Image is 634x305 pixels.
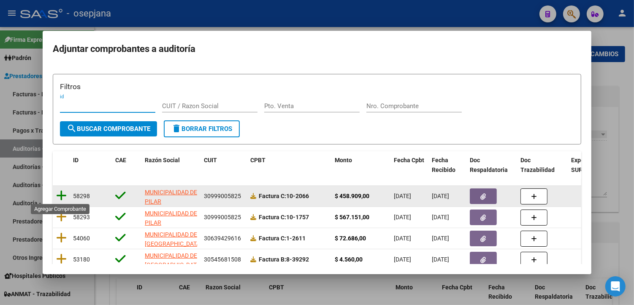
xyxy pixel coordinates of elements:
strong: 1-2611 [259,235,306,242]
button: Borrar Filtros [164,120,240,137]
span: [DATE] [394,193,411,199]
span: CAE [115,157,126,163]
span: [DATE] [394,235,411,242]
mat-icon: delete [171,123,182,133]
span: Factura C: [259,235,286,242]
span: Doc Trazabilidad [520,157,555,173]
span: [DATE] [432,235,449,242]
mat-icon: search [67,123,77,133]
span: CUIT [204,157,217,163]
span: Razón Social [145,157,180,163]
strong: 10-1757 [259,214,309,221]
datatable-header-cell: Fecha Cpbt [390,151,428,179]
span: Factura C: [259,193,286,199]
strong: $ 4.560,00 [335,256,363,263]
span: MUNICIPALIDAD DE [GEOGRAPHIC_DATA] [145,231,202,248]
span: 30639429616 [204,235,241,242]
button: Buscar Comprobante [60,121,157,136]
span: [DATE] [394,256,411,263]
div: Open Intercom Messenger [605,276,626,297]
span: MUNICIPALIDAD DE PILAR [145,189,197,205]
span: 30999005825 [204,214,241,221]
span: [DATE] [432,193,449,199]
strong: $ 567.151,00 [335,214,369,221]
span: CPBT [250,157,266,163]
datatable-header-cell: Razón Social [141,151,200,179]
strong: $ 72.686,00 [335,235,366,242]
span: Monto [335,157,352,163]
span: 54060 [73,235,90,242]
datatable-header-cell: CPBT [247,151,331,179]
datatable-header-cell: Doc Respaldatoria [466,151,517,179]
span: Buscar Comprobante [67,125,150,133]
datatable-header-cell: Fecha Recibido [428,151,466,179]
span: 58293 [73,214,90,221]
datatable-header-cell: CUIT [200,151,247,179]
span: 30999005825 [204,193,241,199]
datatable-header-cell: CAE [112,151,141,179]
span: Doc Respaldatoria [470,157,508,173]
datatable-header-cell: Monto [331,151,390,179]
span: Borrar Filtros [171,125,232,133]
datatable-header-cell: Doc Trazabilidad [517,151,568,179]
span: 53180 [73,256,90,263]
span: ID [73,157,79,163]
datatable-header-cell: Expediente SUR Asociado [568,151,614,179]
span: 58298 [73,193,90,199]
span: MUNICIPALIDAD DE PILAR [145,210,197,226]
h3: Filtros [60,81,574,92]
strong: 8-39292 [259,256,309,263]
span: [DATE] [394,214,411,221]
datatable-header-cell: ID [70,151,112,179]
h2: Adjuntar comprobantes a auditoría [53,41,581,57]
span: [DATE] [432,256,449,263]
span: Fecha Recibido [432,157,455,173]
span: Expediente SUR Asociado [571,157,609,173]
strong: $ 458.909,00 [335,193,369,199]
span: Fecha Cpbt [394,157,424,163]
span: 30545681508 [204,256,241,263]
span: Factura C: [259,214,286,221]
strong: 10-2066 [259,193,309,199]
span: MUNICIPALIDAD DE [GEOGRAPHIC_DATA][PERSON_NAME] [145,252,202,278]
span: Factura B: [259,256,286,263]
span: [DATE] [432,214,449,221]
